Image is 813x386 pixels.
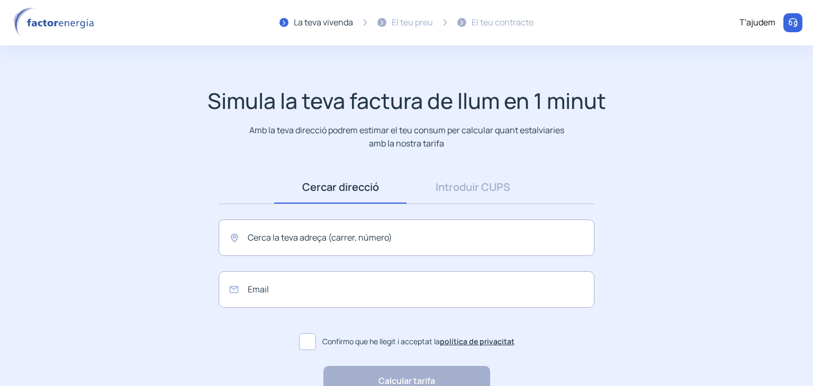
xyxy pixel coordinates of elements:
[406,171,539,204] a: Introduir CUPS
[247,124,566,150] p: Amb la teva direcció podrem estimar el teu consum per calcular quant estalviaries amb la nostra t...
[392,16,433,30] div: El teu preu
[207,88,606,114] h1: Simula la teva factura de llum en 1 minut
[440,336,514,346] a: política de privacitat
[739,16,775,30] div: T'ajudem
[788,17,798,28] img: llamar
[11,7,101,38] img: logo factor
[472,16,534,30] div: El teu contracte
[322,336,514,347] span: Confirmo que he llegit i acceptat la
[274,171,406,204] a: Cercar direcció
[294,16,353,30] div: La teva vivenda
